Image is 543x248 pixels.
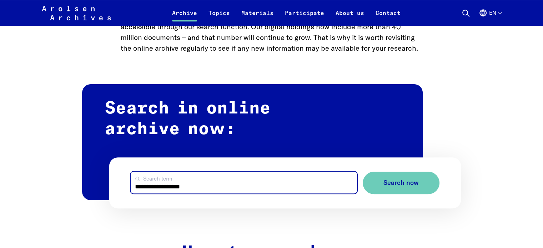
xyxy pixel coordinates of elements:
a: Participate [279,9,330,26]
nav: Primary [166,4,406,21]
span: Search now [383,179,419,187]
a: Materials [236,9,279,26]
button: English, language selection [479,9,501,26]
a: About us [330,9,370,26]
h2: Search in online archive now: [82,84,423,200]
a: Topics [203,9,236,26]
a: Archive [166,9,203,26]
a: Contact [370,9,406,26]
button: Search now [363,172,439,194]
